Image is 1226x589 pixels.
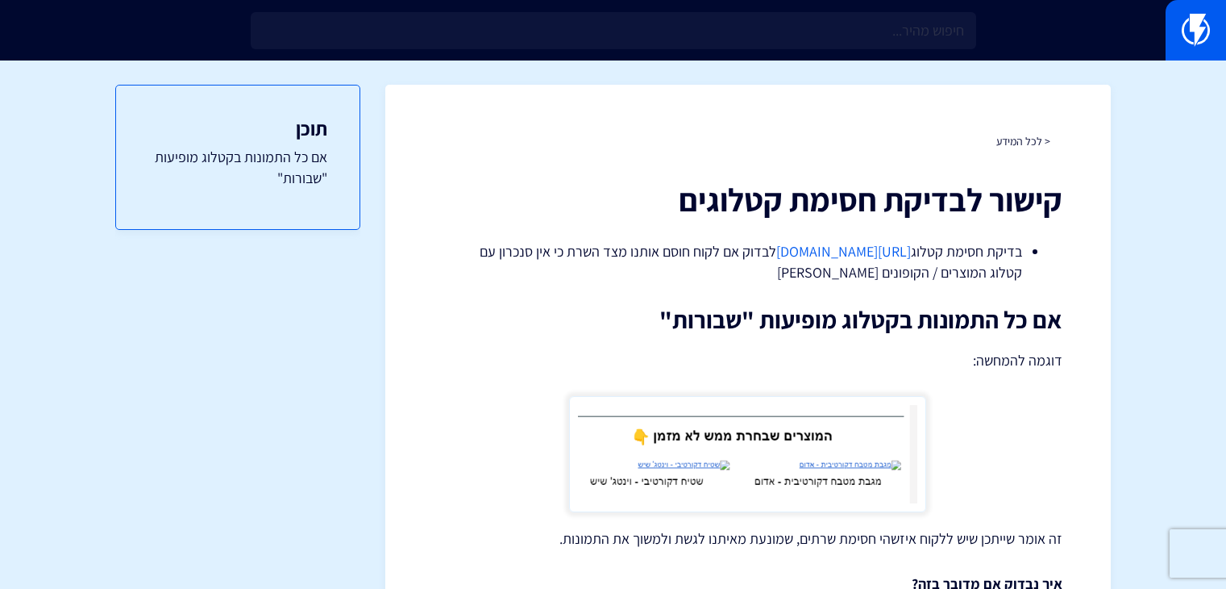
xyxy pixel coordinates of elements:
[148,118,327,139] h3: תוכן
[434,349,1062,372] p: דוגמה להמחשה:
[148,147,327,188] a: אם כל התמונות בקטלוג מופיעות "שבורות"
[434,182,1062,217] h1: קישור לבדיקת חסימת קטלוגים
[474,241,1022,282] li: בדיקת חסימת קטלוג לבדוק אם לקוח חוסם אותנו מצד השרת כי אין סנכרון עם קטלוג המוצרים / הקופונים [PE...
[996,134,1050,148] a: < לכל המידע
[776,242,911,261] a: [URL][DOMAIN_NAME]
[434,528,1062,549] p: זה אומר שייתכן שיש ללקוח איזשהי חסימת שרתים, שמונעת מאיתנו לגשת ולמשוך את התמונות.
[251,12,976,49] input: חיפוש מהיר...
[434,307,1062,333] h2: אם כל התמונות בקטלוג מופיעות "שבורות"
